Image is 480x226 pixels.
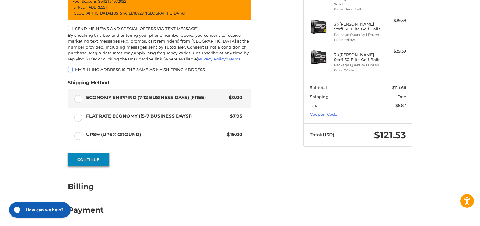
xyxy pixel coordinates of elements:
[6,200,72,220] iframe: Gorgias live chat messenger
[310,112,337,117] a: Coupon Code
[310,132,334,138] span: Total (USD)
[334,2,380,7] li: Size L
[310,85,327,90] span: Subtotal
[334,37,380,43] li: Color Yellow
[334,68,380,73] li: Color White
[68,152,109,166] button: Continue
[86,131,224,138] span: UPS® (UPS® Ground)
[374,129,406,141] span: $121.53
[392,85,406,90] span: $114.66
[86,94,226,101] span: Economy Shipping (7-12 Business Days) (Free)
[310,103,317,108] span: Tax
[146,10,185,16] span: [GEOGRAPHIC_DATA]
[86,113,227,120] span: Flat Rate Economy ((5-7 Business Days))
[310,94,328,99] span: Shipping
[334,7,380,12] li: Glove Hand Left
[198,56,226,61] a: Privacy Policy
[68,205,104,215] h2: Payment
[227,113,242,120] span: $7.95
[430,210,480,226] iframe: Google Customer Reviews
[68,67,251,72] label: My billing address is the same as my shipping address.
[397,94,406,99] span: Free
[72,10,112,16] span: [GEOGRAPHIC_DATA],
[228,56,241,61] a: Terms
[334,22,380,32] h4: 3 x [PERSON_NAME] Staff 50 Elite Golf Balls
[68,182,103,191] h2: Billing
[112,10,133,16] span: [US_STATE],
[68,33,251,62] div: By checking this box and entering your phone number above, you consent to receive marketing text ...
[395,103,406,108] span: $6.87
[133,10,146,16] span: 18923 /
[226,94,242,101] span: $0.00
[382,48,406,54] div: $39.39
[382,18,406,24] div: $39.39
[224,131,242,138] span: $19.00
[68,26,251,31] label: Send me news and special offers via text message*
[334,63,380,68] li: Package Quantity 1 Dozen
[72,4,107,10] span: [STREET_ADDRESS]
[334,32,380,37] li: Package Quantity 1 Dozen
[68,79,109,89] legend: Shipping Method
[334,52,380,62] h4: 3 x [PERSON_NAME] Staff 50 Elite Golf Balls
